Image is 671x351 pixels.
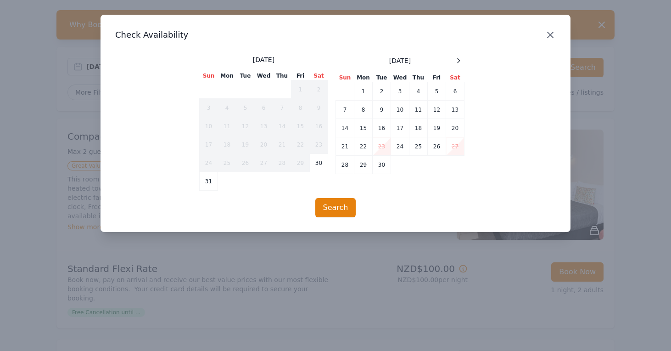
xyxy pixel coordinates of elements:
td: 6 [255,99,273,117]
td: 20 [446,119,464,137]
td: 8 [354,101,373,119]
td: 17 [391,119,409,137]
td: 11 [218,117,236,136]
td: 20 [255,136,273,154]
td: 13 [446,101,464,119]
td: 4 [218,99,236,117]
td: 28 [273,154,291,172]
td: 22 [291,136,310,154]
th: Wed [391,74,409,82]
th: Fri [428,74,446,82]
td: 3 [391,82,409,101]
td: 22 [354,137,373,156]
td: 30 [373,156,391,174]
th: Sat [446,74,464,82]
td: 2 [310,80,328,99]
td: 5 [428,82,446,101]
th: Tue [373,74,391,82]
td: 15 [354,119,373,137]
td: 23 [310,136,328,154]
td: 6 [446,82,464,101]
td: 18 [409,119,428,137]
th: Mon [354,74,373,82]
th: Mon [218,72,236,80]
td: 15 [291,117,310,136]
h3: Check Availability [115,29,556,40]
td: 21 [336,137,354,156]
td: 26 [428,137,446,156]
td: 19 [236,136,255,154]
td: 18 [218,136,236,154]
td: 3 [200,99,218,117]
td: 27 [446,137,464,156]
td: 10 [391,101,409,119]
td: 29 [291,154,310,172]
td: 12 [428,101,446,119]
td: 25 [409,137,428,156]
th: Thu [409,74,428,82]
th: Fri [291,72,310,80]
td: 31 [200,172,218,191]
th: Sun [200,72,218,80]
td: 23 [373,137,391,156]
th: Tue [236,72,255,80]
td: 1 [354,82,373,101]
td: 13 [255,117,273,136]
td: 27 [255,154,273,172]
td: 14 [336,119,354,137]
td: 28 [336,156,354,174]
th: Sun [336,74,354,82]
td: 11 [409,101,428,119]
td: 25 [218,154,236,172]
td: 16 [310,117,328,136]
td: 14 [273,117,291,136]
span: [DATE] [253,55,274,64]
td: 29 [354,156,373,174]
td: 7 [273,99,291,117]
td: 5 [236,99,255,117]
td: 4 [409,82,428,101]
td: 24 [391,137,409,156]
td: 21 [273,136,291,154]
td: 12 [236,117,255,136]
td: 2 [373,82,391,101]
td: 9 [310,99,328,117]
td: 1 [291,80,310,99]
button: Search [315,198,356,217]
td: 19 [428,119,446,137]
span: [DATE] [389,56,411,65]
td: 9 [373,101,391,119]
td: 8 [291,99,310,117]
td: 17 [200,136,218,154]
td: 26 [236,154,255,172]
th: Wed [255,72,273,80]
td: 7 [336,101,354,119]
th: Sat [310,72,328,80]
th: Thu [273,72,291,80]
td: 30 [310,154,328,172]
td: 16 [373,119,391,137]
td: 24 [200,154,218,172]
td: 10 [200,117,218,136]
